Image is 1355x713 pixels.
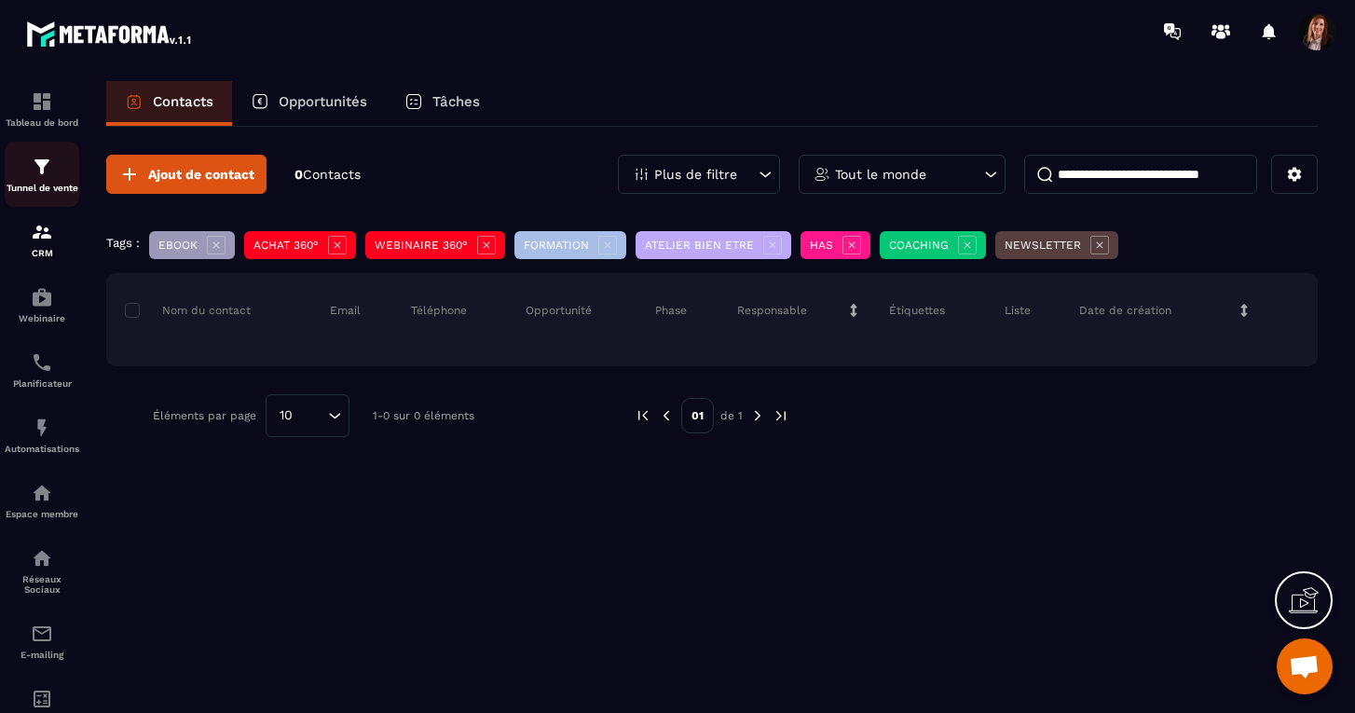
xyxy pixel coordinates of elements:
[373,409,474,422] p: 1-0 sur 0 éléments
[720,408,743,423] p: de 1
[645,239,754,252] p: ATELIER BIEN ETRE
[5,272,79,337] a: automationsautomationsWebinaire
[749,407,766,424] img: next
[386,81,499,126] a: Tâches
[5,117,79,128] p: Tableau de bord
[31,156,53,178] img: formation
[31,688,53,710] img: accountant
[1005,239,1081,252] p: NEWSLETTER
[299,405,323,426] input: Search for option
[432,93,480,110] p: Tâches
[148,165,254,184] span: Ajout de contact
[810,239,833,252] p: HAS
[835,168,926,181] p: Tout le monde
[303,167,361,182] span: Contacts
[5,650,79,660] p: E-mailing
[31,351,53,374] img: scheduler
[1277,638,1333,694] a: Ouvrir le chat
[1005,303,1031,318] p: Liste
[5,76,79,142] a: formationformationTableau de bord
[635,407,651,424] img: prev
[153,93,213,110] p: Contacts
[5,183,79,193] p: Tunnel de vente
[279,93,367,110] p: Opportunités
[5,248,79,258] p: CRM
[524,239,589,252] p: FORMATION
[125,303,251,318] p: Nom du contact
[526,303,592,318] p: Opportunité
[5,378,79,389] p: Planificateur
[106,236,140,250] p: Tags :
[31,623,53,645] img: email
[889,303,945,318] p: Étiquettes
[5,142,79,207] a: formationformationTunnel de vente
[106,81,232,126] a: Contacts
[26,17,194,50] img: logo
[294,166,361,184] p: 0
[273,405,299,426] span: 10
[411,303,467,318] p: Téléphone
[5,468,79,533] a: automationsautomationsEspace membre
[5,207,79,272] a: formationformationCRM
[253,239,319,252] p: ACHAT 360°
[106,155,267,194] button: Ajout de contact
[31,221,53,243] img: formation
[5,574,79,595] p: Réseaux Sociaux
[375,239,468,252] p: WEBINAIRE 360°
[31,417,53,439] img: automations
[330,303,361,318] p: Email
[31,286,53,309] img: automations
[681,398,714,433] p: 01
[5,533,79,609] a: social-networksocial-networkRéseaux Sociaux
[5,403,79,468] a: automationsautomationsAutomatisations
[5,313,79,323] p: Webinaire
[5,444,79,454] p: Automatisations
[31,90,53,113] img: formation
[5,609,79,674] a: emailemailE-mailing
[654,168,737,181] p: Plus de filtre
[1079,303,1171,318] p: Date de création
[266,394,349,437] div: Search for option
[5,509,79,519] p: Espace membre
[31,482,53,504] img: automations
[889,239,949,252] p: COACHING
[158,239,198,252] p: EBOOK
[737,303,807,318] p: Responsable
[5,337,79,403] a: schedulerschedulerPlanificateur
[232,81,386,126] a: Opportunités
[153,409,256,422] p: Éléments par page
[773,407,789,424] img: next
[658,407,675,424] img: prev
[655,303,687,318] p: Phase
[31,547,53,569] img: social-network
